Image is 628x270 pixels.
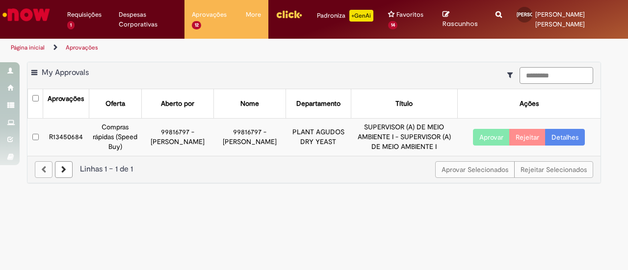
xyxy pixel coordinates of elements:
[507,72,518,78] i: Mostrar filtros para: Suas Solicitações
[286,119,351,156] td: PLANT AGUDOS DRY YEAST
[443,10,481,28] a: Rascunhos
[142,119,214,156] td: 99816797 - [PERSON_NAME]
[1,5,52,25] img: ServiceNow
[509,129,546,146] button: Rejeitar
[67,10,102,20] span: Requisições
[35,164,593,175] div: Linhas 1 − 1 de 1
[395,99,413,109] div: Título
[246,10,261,20] span: More
[105,99,125,109] div: Oferta
[192,10,227,20] span: Aprovações
[161,99,194,109] div: Aberto por
[351,119,458,156] td: SUPERVISOR (A) DE MEIO AMBIENTE I - SUPERVISOR (A) DE MEIO AMBIENTE I
[7,39,411,57] ul: Trilhas de página
[535,10,585,28] span: [PERSON_NAME] [PERSON_NAME]
[545,129,585,146] a: Detalhes
[396,10,423,20] span: Favoritos
[43,89,89,118] th: Aprovações
[89,119,142,156] td: Compras rápidas (Speed Buy)
[517,11,555,18] span: [PERSON_NAME]
[11,44,45,51] a: Página inicial
[349,10,373,22] p: +GenAi
[240,99,259,109] div: Nome
[119,10,177,29] span: Despesas Corporativas
[276,7,302,22] img: click_logo_yellow_360x200.png
[42,68,89,77] span: My Approvals
[473,129,510,146] button: Aprovar
[213,119,286,156] td: 99816797 - [PERSON_NAME]
[66,44,98,51] a: Aprovações
[67,21,75,29] span: 1
[296,99,340,109] div: Departamento
[48,94,84,104] div: Aprovações
[317,10,373,22] div: Padroniza
[43,119,89,156] td: R13450684
[443,19,478,28] span: Rascunhos
[520,99,539,109] div: Ações
[192,21,202,29] span: 12
[388,21,398,29] span: 14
